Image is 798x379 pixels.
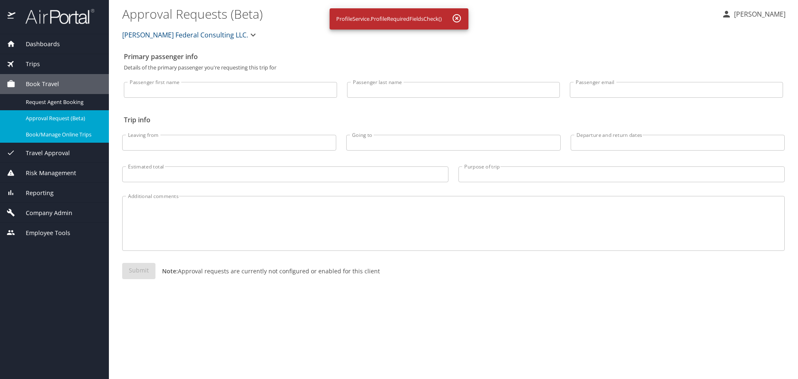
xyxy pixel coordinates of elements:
[15,79,59,89] span: Book Travel
[26,98,99,106] span: Request Agent Booking
[16,8,94,25] img: airportal-logo.png
[124,113,783,126] h2: Trip info
[336,11,442,27] div: ProfileService.ProfileRequiredFieldsCheck()
[162,267,178,275] strong: Note:
[155,267,380,275] p: Approval requests are currently not configured or enabled for this client
[15,228,70,238] span: Employee Tools
[122,29,248,41] span: [PERSON_NAME] Federal Consulting LLC.
[7,8,16,25] img: icon-airportal.png
[731,9,786,19] p: [PERSON_NAME]
[26,131,99,139] span: Book/Manage Online Trips
[15,59,40,69] span: Trips
[124,65,783,70] p: Details of the primary passenger you're requesting this trip for
[718,7,789,22] button: [PERSON_NAME]
[15,188,54,198] span: Reporting
[124,50,783,63] h2: Primary passenger info
[15,208,72,218] span: Company Admin
[26,114,99,122] span: Approval Request (Beta)
[15,168,76,178] span: Risk Management
[119,27,261,43] button: [PERSON_NAME] Federal Consulting LLC.
[15,149,70,158] span: Travel Approval
[122,1,715,27] h1: Approval Requests (Beta)
[15,40,60,49] span: Dashboards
